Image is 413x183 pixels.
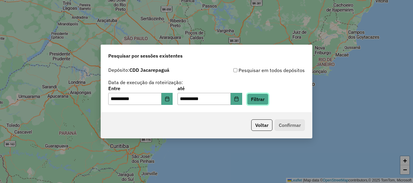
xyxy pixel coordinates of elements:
[247,93,268,105] button: Filtrar
[108,85,173,92] label: Entre
[108,79,183,86] label: Data de execução da roteirização:
[207,67,305,74] div: Pesquisar em todos depósitos
[251,119,272,131] button: Voltar
[231,93,242,105] button: Choose Date
[108,52,183,59] span: Pesquisar por sessões existentes
[177,85,242,92] label: até
[129,67,169,73] strong: CDD Jacarepaguá
[108,66,169,74] label: Depósito:
[161,93,173,105] button: Choose Date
